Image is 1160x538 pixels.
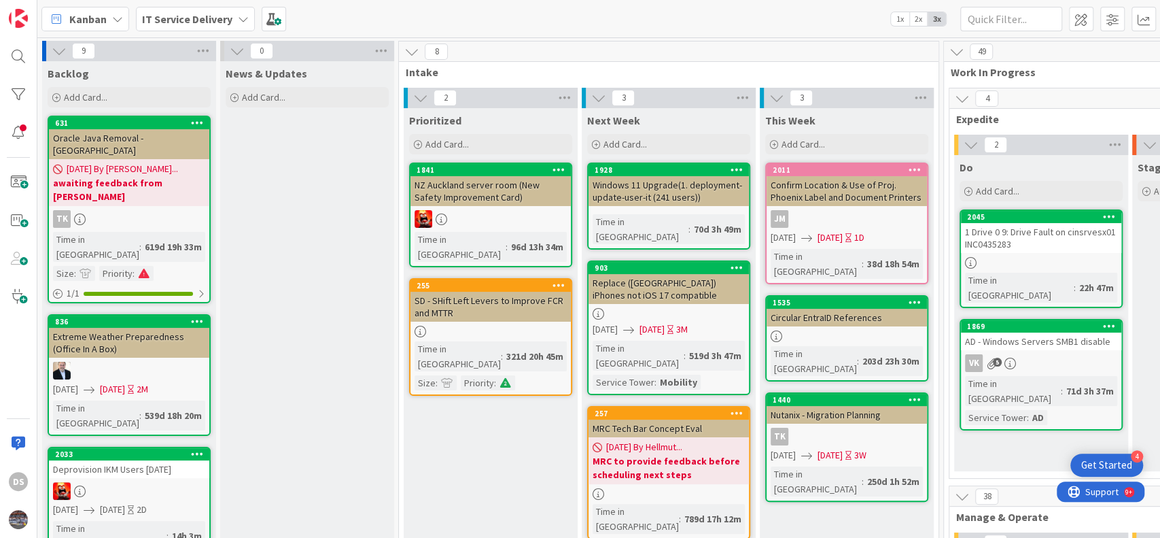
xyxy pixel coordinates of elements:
div: 2D [137,503,147,517]
div: VK [961,354,1121,372]
div: 257 [595,409,749,418]
div: 2033Deprovision IKM Users [DATE] [49,448,209,478]
span: : [1061,384,1063,399]
span: 38 [975,488,998,505]
a: 836Extreme Weather Preparedness (Office In A Box)HO[DATE][DATE]2MTime in [GEOGRAPHIC_DATA]:539d 1... [48,314,211,436]
span: [DATE] [53,503,78,517]
div: 255 [410,280,571,292]
div: VK [965,354,983,372]
span: : [74,266,76,281]
div: 255 [417,281,571,290]
b: awaiting feedback from [PERSON_NAME] [53,176,205,203]
div: 22h 47m [1076,280,1117,295]
span: : [679,511,681,526]
div: Service Tower [965,410,1027,425]
a: 903Replace ([GEOGRAPHIC_DATA]) iPhones not iOS 17 compatible[DATE][DATE]3MTime in [GEOGRAPHIC_DAT... [587,260,750,395]
div: 3M [676,322,688,337]
span: Add Card... [781,138,825,150]
div: Size [415,375,436,390]
div: 631Oracle Java Removal - [GEOGRAPHIC_DATA] [49,117,209,159]
div: 2011 [767,164,927,176]
div: JM [771,210,788,228]
span: : [506,239,508,254]
div: 4 [1131,450,1143,463]
span: [DATE] [100,503,125,517]
span: : [1027,410,1029,425]
div: 38d 18h 54m [864,256,923,271]
div: 903 [588,262,749,274]
div: 1D [854,231,864,245]
img: VN [53,482,71,500]
span: : [857,354,859,369]
div: 1535Circular EntraID References [767,297,927,326]
div: JM [767,210,927,228]
span: 4 [975,90,998,107]
div: 70d 3h 49m [690,222,745,237]
span: 5 [993,358,1002,367]
div: 1535 [773,298,927,307]
span: : [139,408,141,423]
div: Time in [GEOGRAPHIC_DATA] [53,232,139,262]
div: TK [49,210,209,228]
span: 3 [612,90,635,106]
div: NZ Auckland server room (New Safety Improvement Card) [410,176,571,206]
div: Time in [GEOGRAPHIC_DATA] [771,249,862,279]
div: 1440 [767,394,927,406]
span: 1x [891,12,909,26]
div: Time in [GEOGRAPHIC_DATA] [965,376,1061,406]
div: Circular EntraID References [767,309,927,326]
a: 1928Windows 11 Upgrade(1. deployment-update-user-it (241 users))Time in [GEOGRAPHIC_DATA]:70d 3h 49m [587,163,750,250]
div: Deprovision IKM Users [DATE] [49,460,209,478]
div: Priority [99,266,133,281]
a: 1535Circular EntraID ReferencesTime in [GEOGRAPHIC_DATA]:203d 23h 30m [765,295,928,382]
span: : [1074,280,1076,295]
div: 1928 [595,165,749,175]
span: [DATE] [771,231,796,245]
span: 0 [250,43,273,59]
div: Time in [GEOGRAPHIC_DATA] [771,467,862,497]
div: Oracle Java Removal - [GEOGRAPHIC_DATA] [49,129,209,159]
span: : [139,239,141,254]
a: 1841NZ Auckland server room (New Safety Improvement Card)VNTime in [GEOGRAPHIC_DATA]:96d 13h 34m [409,163,572,267]
div: 2M [137,382,148,397]
span: 2 [434,90,457,106]
span: : [436,375,438,390]
div: 1 Drive 0 9: Drive Fault on cinsrvesx01 INC0435283 [961,223,1121,253]
div: 631 [55,118,209,128]
span: Prioritized [409,114,461,127]
div: 1869AD - Windows Servers SMB1 disable [961,320,1121,350]
img: avatar [9,510,28,529]
span: [DATE] By Hellmut... [606,440,682,454]
span: [DATE] By [PERSON_NAME]... [67,162,178,176]
span: : [494,375,496,390]
img: Visit kanbanzone.com [9,9,28,28]
span: Intake [406,65,921,79]
span: 1 / 1 [67,286,80,301]
div: HO [49,362,209,380]
span: : [501,349,503,364]
a: 1440Nutanix - Migration PlanningTK[DATE][DATE]3WTime in [GEOGRAPHIC_DATA]:250d 1h 52m [765,392,928,502]
span: 3 [790,90,813,106]
div: Open Get Started checklist, remaining modules: 4 [1070,454,1143,477]
span: [DATE] [818,448,843,463]
div: MRC Tech Bar Concept Eval [588,420,749,437]
span: News & Updates [226,67,307,80]
span: Add Card... [976,185,1019,197]
span: Do [960,161,973,174]
div: 1841 [410,164,571,176]
img: VN [415,210,432,228]
div: Get Started [1081,458,1132,472]
div: DS [9,472,28,491]
div: 2045 [961,211,1121,223]
div: Time in [GEOGRAPHIC_DATA] [771,346,857,376]
div: Replace ([GEOGRAPHIC_DATA]) iPhones not iOS 17 compatible [588,274,749,304]
div: 903 [595,263,749,273]
div: 2045 [967,212,1121,222]
div: 1869 [967,322,1121,331]
div: AD [1029,410,1047,425]
span: [DATE] [771,448,796,463]
span: 49 [970,44,993,60]
div: 1/1 [49,285,209,302]
span: 2 [984,137,1007,153]
div: Windows 11 Upgrade(1. deployment-update-user-it (241 users)) [588,176,749,206]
